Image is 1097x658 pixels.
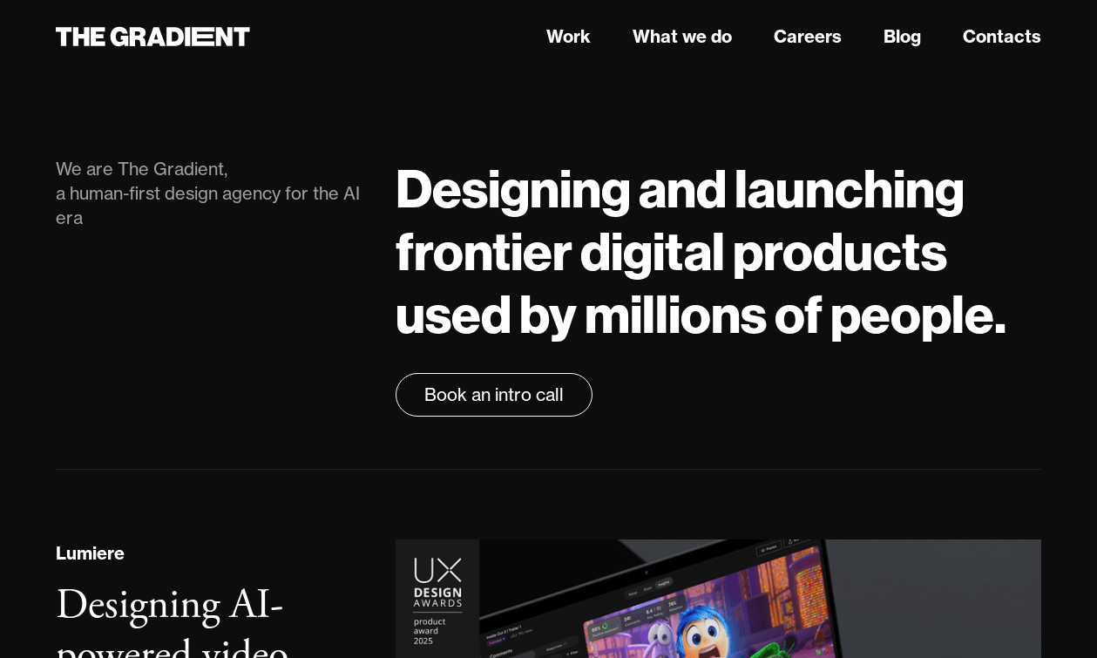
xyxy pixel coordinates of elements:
[774,24,842,50] a: Careers
[56,540,125,566] div: Lumiere
[56,157,361,230] div: We are The Gradient, a human-first design agency for the AI era
[884,24,921,50] a: Blog
[396,157,1041,345] h1: Designing and launching frontier digital products used by millions of people.
[546,24,591,50] a: Work
[963,24,1041,50] a: Contacts
[633,24,732,50] a: What we do
[396,373,593,417] a: Book an intro call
